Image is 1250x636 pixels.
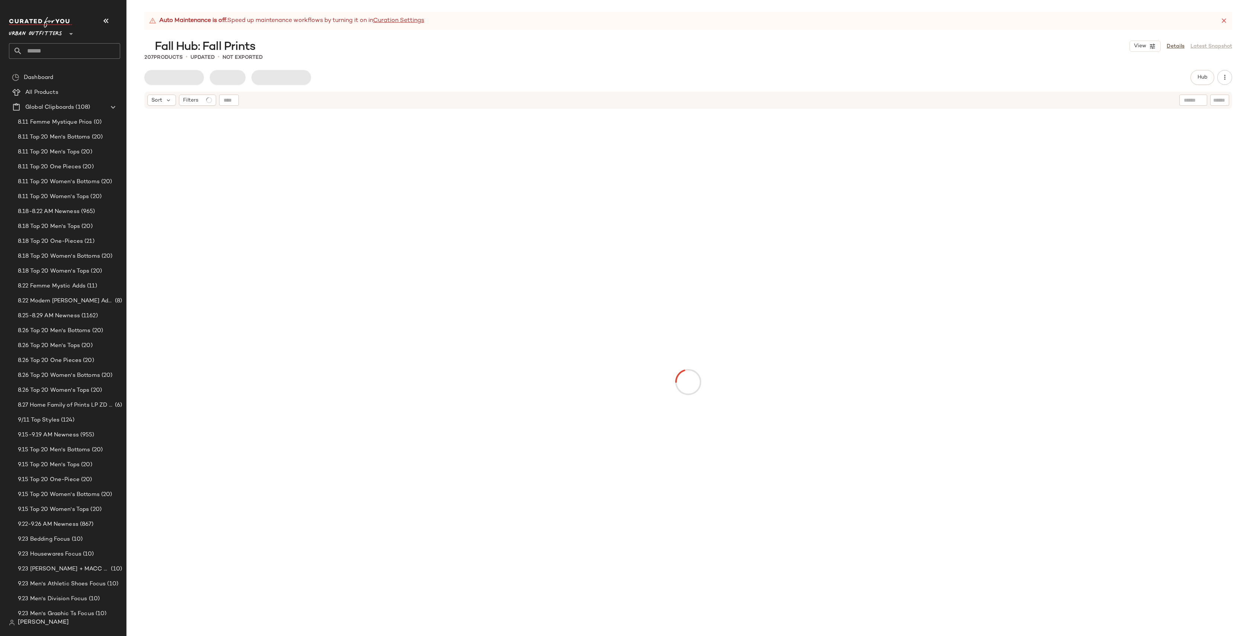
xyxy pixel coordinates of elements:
[373,16,424,25] a: Curation Settings
[18,267,89,276] span: 8.18 Top 20 Women's Tops
[18,490,100,499] span: 9.15 Top 20 Women's Bottoms
[12,74,19,81] img: svg%3e
[1129,41,1161,52] button: View
[18,476,80,484] span: 9.15 Top 20 One-Piece
[92,118,102,127] span: (0)
[18,193,89,201] span: 8.11 Top 20 Women's Tops
[25,88,58,97] span: All Products
[18,386,89,395] span: 8.26 Top 20 Women's Tops
[18,580,106,588] span: 9.23 Men's Athletic Shoes Focus
[113,297,122,305] span: (8)
[18,446,90,454] span: 9.15 Top 20 Men's Bottoms
[80,341,93,350] span: (20)
[100,490,112,499] span: (20)
[1197,74,1208,80] span: Hub
[18,550,81,559] span: 9.23 Housewares Focus
[159,16,227,25] strong: Auto Maintenance is off.
[9,620,15,626] img: svg%3e
[87,595,100,603] span: (10)
[94,610,107,618] span: (10)
[149,16,424,25] div: Speed up maintenance workflows by turning it on in
[18,341,80,350] span: 8.26 Top 20 Men's Tops
[90,446,103,454] span: (20)
[222,54,263,61] p: Not Exported
[70,535,83,544] span: (10)
[144,55,154,60] span: 207
[18,327,91,335] span: 8.26 Top 20 Men's Bottoms
[106,580,118,588] span: (10)
[113,401,122,410] span: (6)
[89,386,102,395] span: (20)
[25,103,74,112] span: Global Clipboards
[109,565,122,573] span: (10)
[18,118,92,127] span: 8.11 Femme Mystique Prios
[18,520,78,529] span: 9.22-9.26 AM Newness
[60,416,74,424] span: (124)
[18,461,80,469] span: 9.15 Top 20 Men's Tops
[80,461,92,469] span: (20)
[83,237,94,246] span: (21)
[81,163,94,171] span: (20)
[18,610,94,618] span: 9.23 Men's Graphic Ts Focus
[18,163,81,171] span: 8.11 Top 20 One Pieces
[183,96,198,104] span: Filters
[18,207,80,216] span: 8.18-8.22 AM Newness
[18,431,79,439] span: 9.15-9.19 AM Newness
[100,178,112,186] span: (20)
[18,416,60,424] span: 9/11 Top Styles
[1190,70,1214,85] button: Hub
[79,431,94,439] span: (955)
[218,53,219,62] span: •
[18,133,90,141] span: 8.11 Top 20 Men's Bottoms
[80,222,93,231] span: (20)
[74,103,90,112] span: (108)
[90,133,103,141] span: (20)
[18,148,80,156] span: 8.11 Top 20 Men's Tops
[80,207,95,216] span: (965)
[89,193,102,201] span: (20)
[190,54,215,61] p: updated
[18,178,100,186] span: 8.11 Top 20 Women's Bottoms
[144,54,183,61] div: Products
[18,252,100,261] span: 8.18 Top 20 Women's Bottoms
[18,222,80,231] span: 8.18 Top 20 Men's Tops
[18,312,80,320] span: 8.25-8.29 AM Newness
[78,520,94,529] span: (867)
[81,550,94,559] span: (10)
[18,565,109,573] span: 9.23 [PERSON_NAME] + MACC + Men's Shoes Focus
[91,327,103,335] span: (20)
[9,17,72,28] img: cfy_white_logo.C9jOOHJF.svg
[18,371,100,380] span: 8.26 Top 20 Women's Bottoms
[18,618,69,627] span: [PERSON_NAME]
[186,53,187,62] span: •
[18,282,86,290] span: 8.22 Femme Mystic Adds
[80,476,92,484] span: (20)
[18,505,89,514] span: 9.15 Top 20 Women's Tops
[151,96,162,104] span: Sort
[9,25,62,39] span: Urban Outfitters
[100,371,113,380] span: (20)
[155,39,255,54] span: Fall Hub: Fall Prints
[80,148,92,156] span: (20)
[18,356,81,365] span: 8.26 Top 20 One Pieces
[18,401,113,410] span: 8.27 Home Family of Prints LP ZD Adds
[1167,42,1185,50] a: Details
[80,312,98,320] span: (1162)
[89,505,102,514] span: (20)
[18,297,113,305] span: 8.22 Modern [PERSON_NAME] Adds
[1134,43,1146,49] span: View
[81,356,94,365] span: (20)
[24,73,53,82] span: Dashboard
[18,535,70,544] span: 9.23 Bedding Focus
[89,267,102,276] span: (20)
[18,237,83,246] span: 8.18 Top 20 One-Pieces
[86,282,97,290] span: (11)
[18,595,87,603] span: 9.23 Men's Division Focus
[100,252,113,261] span: (20)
